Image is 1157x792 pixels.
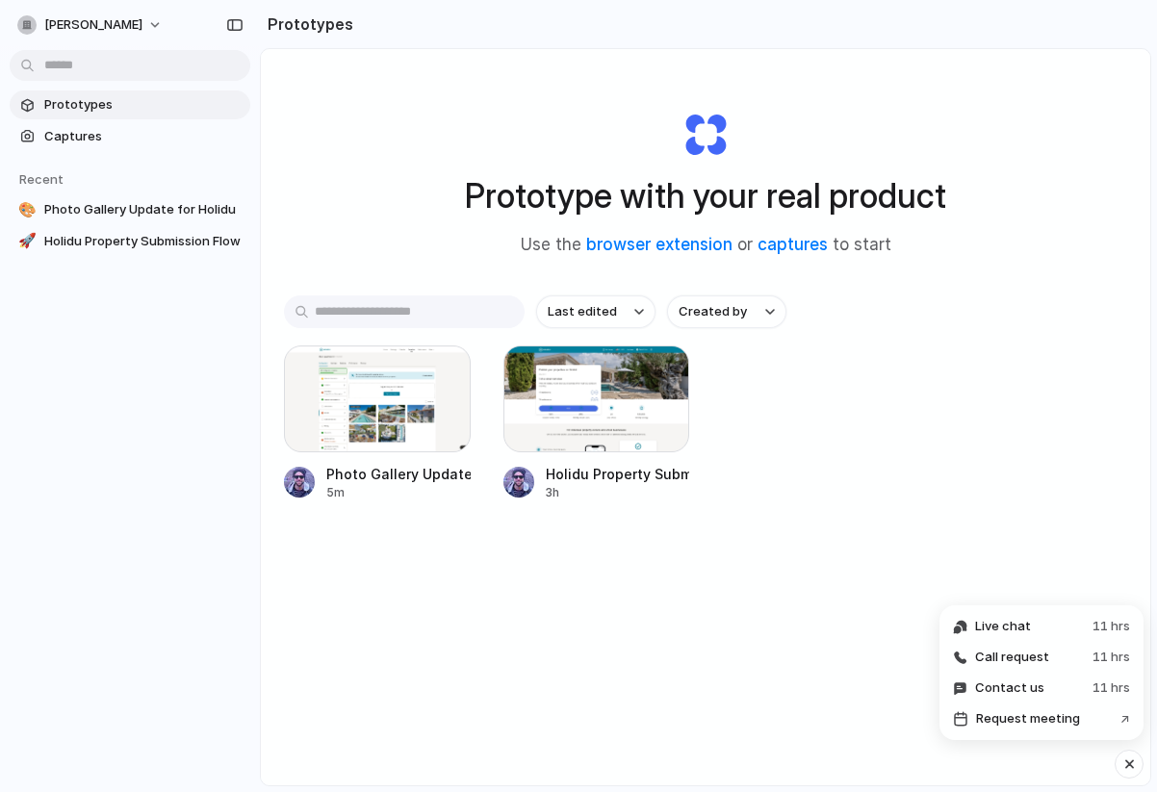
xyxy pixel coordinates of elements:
a: Photo Gallery Update for HoliduPhoto Gallery Update for Holidu5m [284,345,471,501]
span: Last edited [548,302,617,321]
span: Captures [44,127,243,146]
button: Request meeting↗ [945,703,1138,734]
span: [PERSON_NAME] [44,15,142,35]
span: Holidu Property Submission Flow [44,232,243,251]
span: Photo Gallery Update for Holidu [44,200,243,219]
a: browser extension [586,235,733,254]
div: Photo Gallery Update for Holidu [326,464,471,484]
div: 🎨 [17,200,37,219]
span: Recent [19,171,64,187]
button: Created by [667,295,786,328]
span: ↗ [1120,709,1130,728]
div: 3h [546,484,690,501]
button: Contact us11 hrs [945,673,1138,703]
span: Live chat [975,617,1031,636]
span: Call request [975,648,1049,667]
button: Live chat11 hrs [945,611,1138,642]
a: Prototypes [10,90,250,119]
span: 11 hrs [1093,648,1130,667]
a: 🎨Photo Gallery Update for Holidu [10,195,250,224]
span: 11 hrs [1093,617,1130,636]
span: Use the or to start [521,233,891,258]
span: Request meeting [976,709,1080,728]
span: Prototypes [44,95,243,115]
span: Contact us [975,678,1044,698]
button: [PERSON_NAME] [10,10,172,40]
button: Last edited [536,295,656,328]
span: 11 hrs [1093,678,1130,698]
h2: Prototypes [260,13,353,36]
a: captures [758,235,828,254]
a: Holidu Property Submission FlowHolidu Property Submission Flow3h [503,345,690,501]
span: Created by [679,302,747,321]
a: Captures [10,122,250,151]
div: Holidu Property Submission Flow [546,464,690,484]
div: 🚀 [17,232,37,251]
h1: Prototype with your real product [465,170,946,221]
button: Call request11 hrs [945,642,1138,673]
a: 🚀Holidu Property Submission Flow [10,227,250,256]
div: 5m [326,484,471,501]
